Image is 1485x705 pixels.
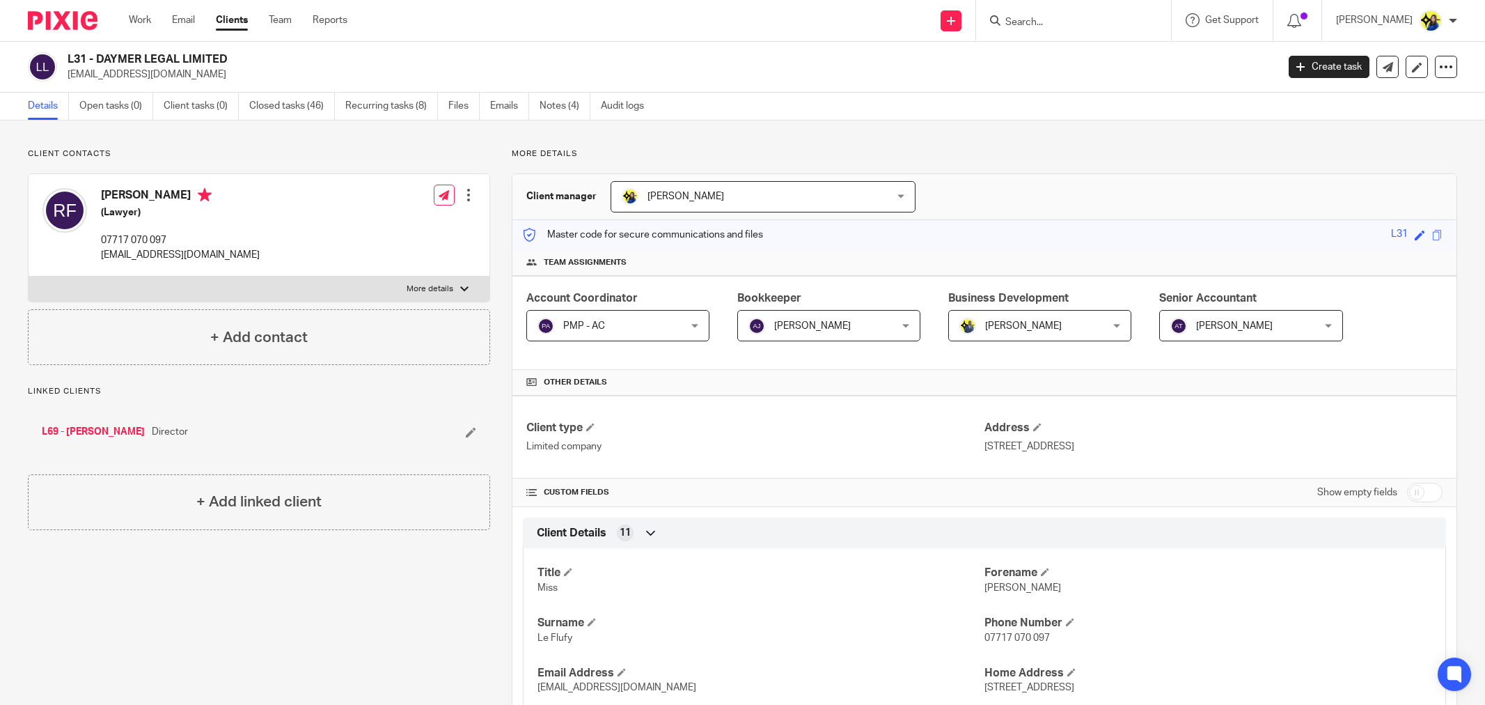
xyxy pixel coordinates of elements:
[537,666,984,681] h4: Email Address
[540,93,590,120] a: Notes (4)
[622,188,638,205] img: Bobo-Starbridge%201.jpg
[101,233,260,247] p: 07717 070 097
[537,566,984,580] h4: Title
[28,148,490,160] p: Client contacts
[269,13,292,27] a: Team
[42,188,87,233] img: svg%3E
[68,52,1028,67] h2: L31 - DAYMER LEGAL LIMITED
[216,13,248,27] a: Clients
[526,440,984,454] p: Limited company
[512,148,1457,160] p: More details
[984,421,1443,435] h4: Address
[164,93,239,120] a: Client tasks (0)
[1196,321,1273,331] span: [PERSON_NAME]
[984,616,1431,630] h4: Phone Number
[537,616,984,630] h4: Surname
[1289,56,1369,78] a: Create task
[101,248,260,262] p: [EMAIL_ADDRESS][DOMAIN_NAME]
[490,93,529,120] a: Emails
[526,421,984,435] h4: Client type
[984,666,1431,681] h4: Home Address
[28,386,490,397] p: Linked clients
[1317,486,1397,499] label: Show empty fields
[948,293,1069,304] span: Business Development
[984,440,1443,454] p: [STREET_ADDRESS]
[774,321,851,331] span: [PERSON_NAME]
[1170,318,1187,334] img: svg%3E
[28,52,57,82] img: svg%3E
[198,188,212,202] i: Primary
[563,321,605,331] span: PMP - AC
[737,293,801,304] span: Bookkeeper
[42,425,145,439] a: L69 - [PERSON_NAME]
[448,93,480,120] a: Files
[601,93,654,120] a: Audit logs
[526,189,597,203] h3: Client manager
[526,293,638,304] span: Account Coordinator
[68,68,1268,82] p: [EMAIL_ADDRESS][DOMAIN_NAME]
[172,13,195,27] a: Email
[101,206,260,219] h5: (Lawyer)
[1420,10,1442,32] img: Bobo-Starbridge%201.jpg
[1159,293,1257,304] span: Senior Accountant
[537,318,554,334] img: svg%3E
[210,327,308,348] h4: + Add contact
[523,228,763,242] p: Master code for secure communications and files
[985,321,1062,331] span: [PERSON_NAME]
[984,683,1074,692] span: [STREET_ADDRESS]
[249,93,335,120] a: Closed tasks (46)
[129,13,151,27] a: Work
[984,566,1431,580] h4: Forename
[28,11,97,30] img: Pixie
[537,633,572,643] span: Le Flufy
[544,377,607,388] span: Other details
[959,318,976,334] img: Dennis-Starbridge.jpg
[748,318,765,334] img: svg%3E
[984,583,1061,593] span: [PERSON_NAME]
[537,583,558,593] span: Miss
[152,425,188,439] span: Director
[101,188,260,206] h4: [PERSON_NAME]
[79,93,153,120] a: Open tasks (0)
[537,526,606,541] span: Client Details
[1391,227,1408,243] div: L31
[1004,17,1129,29] input: Search
[544,257,627,268] span: Team assignments
[313,13,347,27] a: Reports
[984,633,1050,643] span: 07717 070 097
[537,683,696,692] span: [EMAIL_ADDRESS][DOMAIN_NAME]
[407,284,453,295] p: More details
[620,526,631,540] span: 11
[526,487,984,498] h4: CUSTOM FIELDS
[1205,15,1259,25] span: Get Support
[196,491,322,513] h4: + Add linked client
[1336,13,1413,27] p: [PERSON_NAME]
[28,93,69,120] a: Details
[345,93,438,120] a: Recurring tasks (8)
[647,192,724,201] span: [PERSON_NAME]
